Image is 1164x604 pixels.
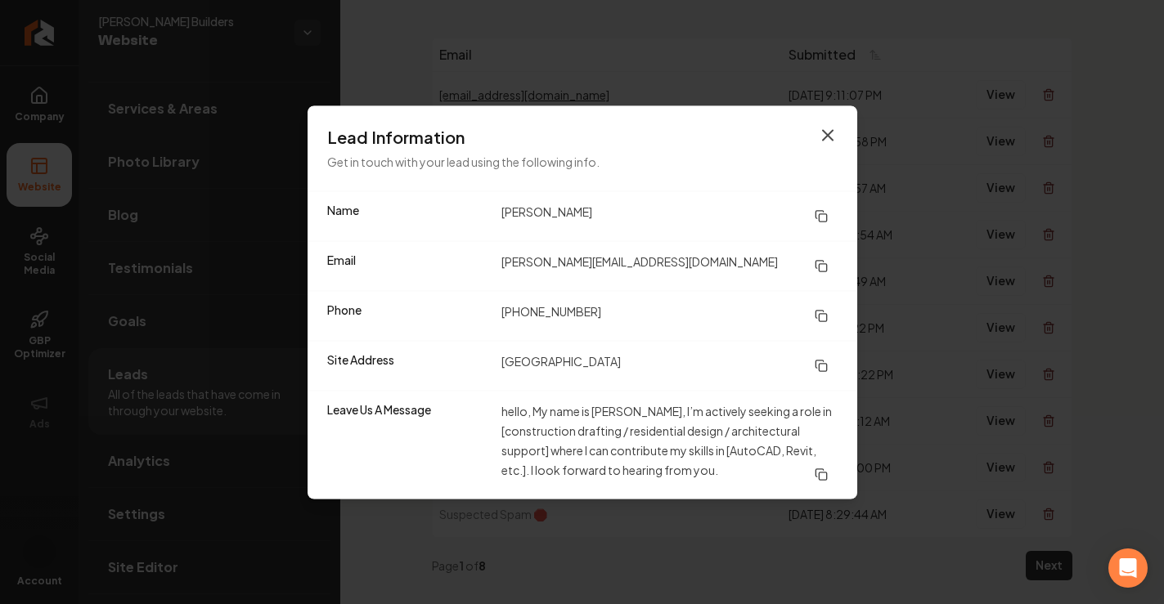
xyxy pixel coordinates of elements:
[501,251,838,280] dd: [PERSON_NAME][EMAIL_ADDRESS][DOMAIN_NAME]
[327,251,488,280] dt: Email
[327,400,488,489] dt: Leave Us A Message
[501,301,838,330] dd: [PHONE_NUMBER]
[501,201,838,230] dd: [PERSON_NAME]
[501,400,838,489] dd: hello, My name is [PERSON_NAME], I’m actively seeking a role in [construction drafting / resident...
[327,201,488,230] dt: Name
[327,125,838,148] h3: Lead Information
[327,301,488,330] dt: Phone
[501,351,838,380] dd: [GEOGRAPHIC_DATA]
[327,151,838,171] p: Get in touch with your lead using the following info.
[327,351,488,380] dt: Site Address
